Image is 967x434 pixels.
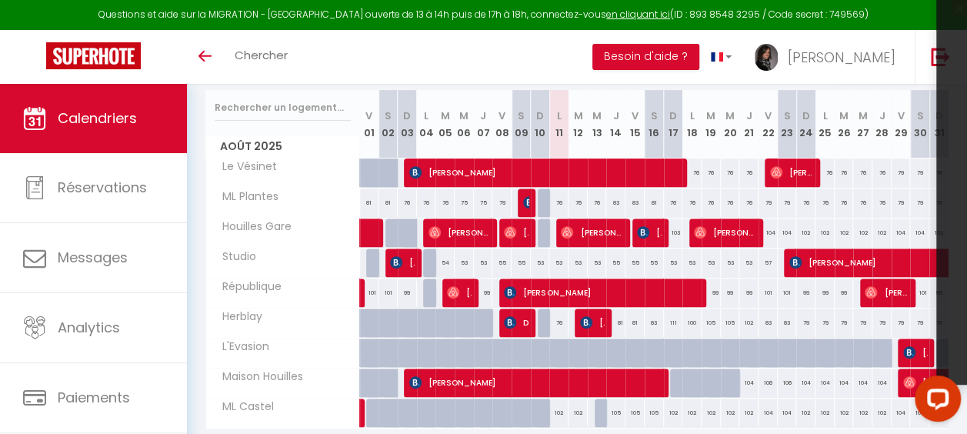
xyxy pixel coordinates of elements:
div: 104 [796,369,815,397]
th: 25 [815,90,835,159]
span: Maison Houilles [208,369,307,386]
div: 76 [929,159,949,187]
span: [PERSON_NAME] [447,278,472,307]
div: 79 [759,189,778,217]
div: 102 [815,399,835,427]
div: 104 [759,219,778,247]
span: [PERSON_NAME] [903,338,928,367]
th: 20 [721,90,740,159]
span: Août 2025 [206,135,359,158]
span: Analytics [58,318,120,337]
abbr: M [441,108,450,123]
abbr: S [783,108,790,123]
div: 104 [759,399,778,427]
div: 83 [645,309,664,337]
div: 104 [815,369,835,397]
img: tab_keywords_by_traffic_grey.svg [175,89,187,102]
abbr: M [573,108,582,123]
div: 79 [492,189,512,217]
div: 102 [682,399,702,427]
span: République [208,279,285,295]
div: 76 [435,189,455,217]
abbr: S [518,108,525,123]
input: Rechercher un logement... [215,94,351,122]
span: Derby Jade [504,308,529,337]
div: 102 [549,399,569,427]
div: 99 [702,279,721,307]
abbr: V [898,108,905,123]
div: 76 [721,159,740,187]
div: 83 [606,189,625,217]
div: 76 [682,189,702,217]
div: 53 [682,249,702,277]
abbr: D [935,108,943,123]
div: 76 [417,189,436,217]
th: 05 [435,90,455,159]
div: 104 [778,399,797,427]
abbr: M [859,108,868,123]
div: 79 [796,309,815,337]
div: 76 [549,309,569,337]
abbr: S [916,108,923,123]
div: 76 [549,189,569,217]
abbr: J [613,108,619,123]
div: 76 [815,159,835,187]
div: 53 [569,249,588,277]
div: 105 [625,399,645,427]
div: 76 [872,159,892,187]
div: 79 [835,309,854,337]
div: 81 [360,189,379,217]
div: 79 [910,309,929,337]
div: 100 [682,309,702,337]
div: 102 [835,399,854,427]
div: 76 [721,189,740,217]
div: 53 [588,249,607,277]
div: 101 [378,279,398,307]
div: 105 [702,309,721,337]
div: 76 [815,189,835,217]
div: 79 [910,189,929,217]
div: 53 [721,249,740,277]
abbr: L [424,108,428,123]
span: [PERSON_NAME] [409,158,674,187]
div: 81 [606,309,625,337]
div: 102 [853,219,872,247]
div: 106 [759,369,778,397]
div: Mots-clés [192,91,235,101]
div: 101 [759,279,778,307]
a: Chercher [223,30,299,84]
div: 101 [778,279,797,307]
div: 53 [739,249,759,277]
div: 76 [682,159,702,187]
div: 99 [739,279,759,307]
div: 101 [360,279,379,307]
th: 09 [512,90,531,159]
iframe: LiveChat chat widget [902,369,967,434]
div: 76 [588,189,607,217]
span: [PERSON_NAME] [865,278,908,307]
div: 76 [853,189,872,217]
img: ... [755,44,778,71]
div: 104 [910,219,929,247]
div: 102 [815,219,835,247]
span: ML Plantes [208,189,282,205]
abbr: L [822,108,827,123]
div: 76 [835,159,854,187]
abbr: D [669,108,677,123]
div: 103 [664,219,683,247]
div: 79 [910,159,929,187]
div: 79 [853,309,872,337]
abbr: J [480,108,486,123]
th: 22 [759,90,778,159]
th: 08 [492,90,512,159]
div: 76 [853,159,872,187]
div: 76 [835,189,854,217]
abbr: V [365,108,372,123]
button: Besoin d'aide ? [592,44,699,70]
div: 99 [815,279,835,307]
div: 105 [645,399,664,427]
div: 79 [892,189,911,217]
div: 83 [759,309,778,337]
th: 19 [702,90,721,159]
span: [PERSON_NAME] [788,48,895,67]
